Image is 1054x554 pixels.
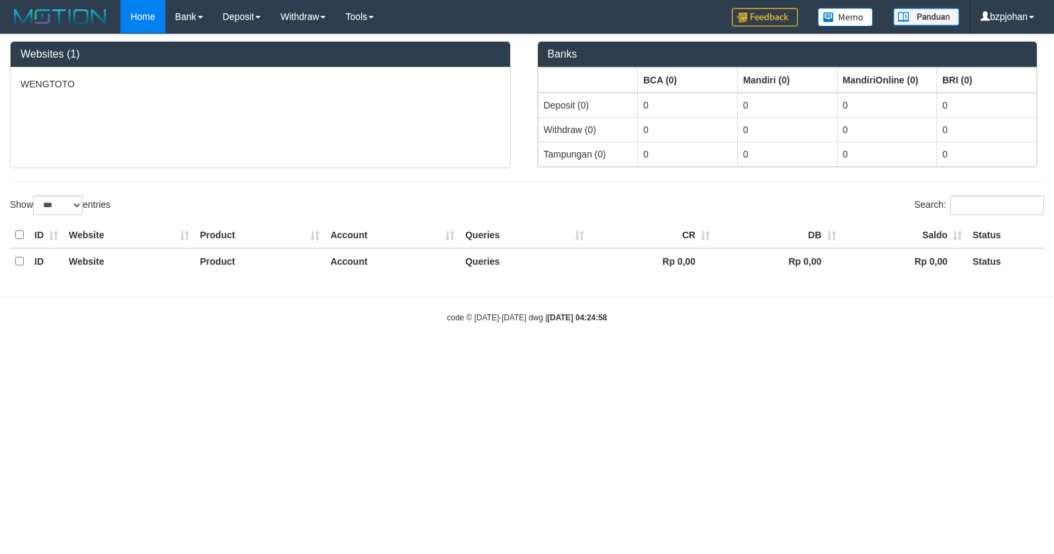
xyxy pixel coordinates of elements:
th: Rp 0,00 [715,248,841,274]
td: Deposit (0) [538,93,638,118]
td: 0 [937,117,1037,142]
th: Product [195,248,325,274]
th: Group: activate to sort column ascending [538,68,638,93]
p: WENGTOTO [21,77,500,91]
th: Queries [460,222,589,248]
small: code © [DATE]-[DATE] dwg | [447,313,607,322]
th: Group: activate to sort column ascending [737,68,837,93]
th: Rp 0,00 [842,248,967,274]
label: Search: [914,195,1044,215]
h3: Banks [548,48,1028,60]
img: Feedback.jpg [732,8,798,26]
th: Product [195,222,325,248]
th: DB [715,222,841,248]
td: Tampungan (0) [538,142,638,166]
th: Group: activate to sort column ascending [937,68,1037,93]
th: ID [29,248,64,274]
th: Website [64,248,195,274]
th: Saldo [842,222,967,248]
img: MOTION_logo.png [10,7,110,26]
th: Group: activate to sort column ascending [837,68,937,93]
td: 0 [837,142,937,166]
td: 0 [937,93,1037,118]
img: panduan.png [893,8,959,26]
th: Account [325,248,460,274]
td: 0 [837,117,937,142]
th: Status [967,222,1044,248]
input: Search: [950,195,1044,215]
th: Group: activate to sort column ascending [638,68,738,93]
img: Button%20Memo.svg [818,8,873,26]
h3: Websites (1) [21,48,500,60]
th: CR [590,222,715,248]
th: Rp 0,00 [590,248,715,274]
th: Queries [460,248,589,274]
th: ID [29,222,64,248]
th: Status [967,248,1044,274]
strong: [DATE] 04:24:58 [547,313,607,322]
td: 0 [638,142,738,166]
td: 0 [638,93,738,118]
th: Website [64,222,195,248]
select: Showentries [33,195,83,215]
td: 0 [737,93,837,118]
label: Show entries [10,195,110,215]
td: 0 [937,142,1037,166]
td: 0 [638,117,738,142]
td: Withdraw (0) [538,117,638,142]
td: 0 [737,117,837,142]
td: 0 [737,142,837,166]
th: Account [325,222,460,248]
td: 0 [837,93,937,118]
